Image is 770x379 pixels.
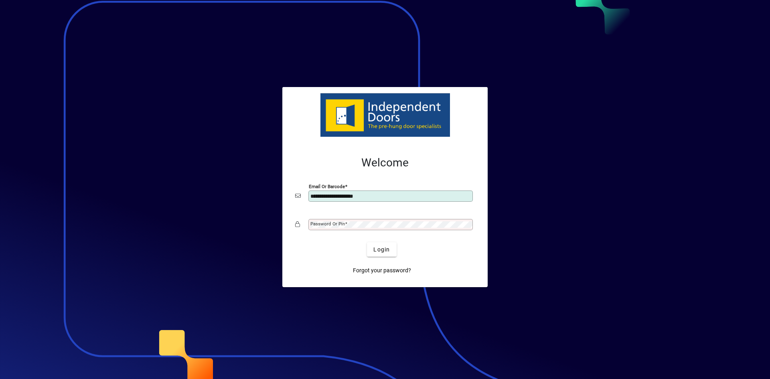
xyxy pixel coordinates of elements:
button: Login [367,242,396,257]
span: Login [373,245,390,254]
a: Forgot your password? [350,263,414,278]
mat-label: Email or Barcode [309,184,345,189]
h2: Welcome [295,156,475,170]
span: Forgot your password? [353,266,411,275]
mat-label: Password or Pin [310,221,345,227]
